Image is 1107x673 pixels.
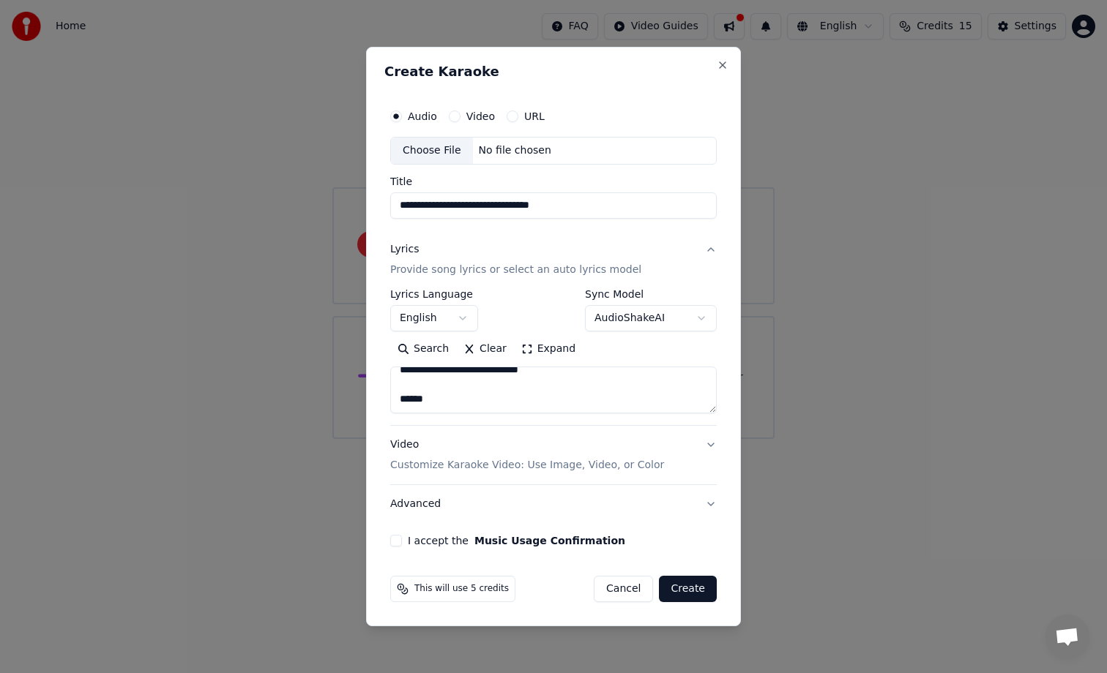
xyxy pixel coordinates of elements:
[473,143,557,158] div: No file chosen
[414,583,509,595] span: This will use 5 credits
[390,230,717,289] button: LyricsProvide song lyrics or select an auto lyrics model
[408,535,625,546] label: I accept the
[390,263,641,277] p: Provide song lyrics or select an auto lyrics model
[390,458,664,473] p: Customize Karaoke Video: Use Image, Video, or Color
[390,289,478,299] label: Lyrics Language
[474,535,625,546] button: I accept the
[524,111,545,121] label: URL
[390,437,664,473] div: Video
[659,576,717,602] button: Create
[514,337,583,361] button: Expand
[390,337,456,361] button: Search
[594,576,653,602] button: Cancel
[585,289,717,299] label: Sync Model
[390,176,717,187] label: Title
[456,337,514,361] button: Clear
[466,111,495,121] label: Video
[390,242,419,257] div: Lyrics
[384,65,723,78] h2: Create Karaoke
[390,289,717,425] div: LyricsProvide song lyrics or select an auto lyrics model
[390,426,717,484] button: VideoCustomize Karaoke Video: Use Image, Video, or Color
[390,485,717,523] button: Advanced
[391,138,473,164] div: Choose File
[408,111,437,121] label: Audio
